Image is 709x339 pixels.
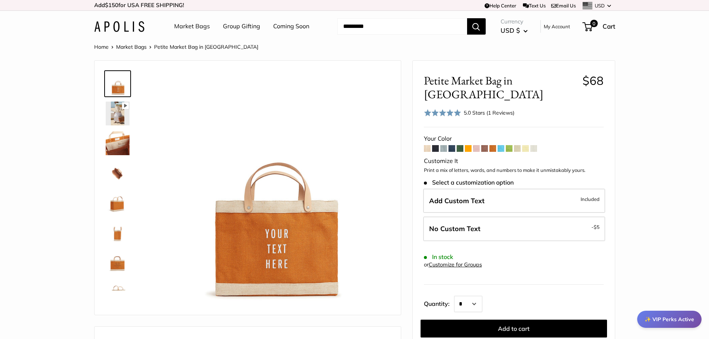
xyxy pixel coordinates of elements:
[424,74,577,101] span: Petite Market Bag in [GEOGRAPHIC_DATA]
[94,42,258,52] nav: Breadcrumb
[154,44,258,50] span: Petite Market Bag in [GEOGRAPHIC_DATA]
[594,224,600,230] span: $5
[116,44,147,50] a: Market Bags
[424,133,604,144] div: Your Color
[581,195,600,204] span: Included
[423,217,605,241] label: Leave Blank
[94,21,144,32] img: Apolis
[424,167,604,174] p: Print a mix of letters, words, and numbers to make it unmistakably yours.
[467,18,486,35] button: Search
[424,156,604,167] div: Customize It
[104,100,131,127] a: Petite Market Bag in Cognac
[106,72,130,96] img: Petite Market Bag in Cognac
[421,320,607,338] button: Add to cart
[424,179,514,186] span: Select a customization option
[551,3,576,9] a: Email Us
[464,109,514,117] div: 5.0 Stars (1 Reviews)
[423,189,605,213] label: Add Custom Text
[501,25,528,36] button: USD $
[485,3,516,9] a: Help Center
[106,102,130,125] img: Petite Market Bag in Cognac
[104,249,131,276] a: Petite Market Bag in Cognac
[223,21,260,32] a: Group Gifting
[590,20,597,27] span: 0
[94,44,109,50] a: Home
[174,21,210,32] a: Market Bags
[603,22,615,30] span: Cart
[106,250,130,274] img: Petite Market Bag in Cognac
[104,279,131,306] a: Petite Market Bag in Cognac
[424,253,453,260] span: In stock
[591,223,600,231] span: -
[429,224,480,233] span: No Custom Text
[104,160,131,186] a: Petite Market Bag in Cognac
[544,22,570,31] a: My Account
[424,107,515,118] div: 5.0 Stars (1 Reviews)
[583,20,615,32] a: 0 Cart
[106,221,130,244] img: Petite Market Bag in Cognac
[106,280,130,304] img: Petite Market Bag in Cognac
[595,3,605,9] span: USD
[105,1,118,9] span: $150
[337,18,467,35] input: Search...
[104,70,131,97] a: Petite Market Bag in Cognac
[106,131,130,155] img: Petite Market Bag in Cognac
[429,261,482,268] a: Customize for Groups
[637,311,702,328] div: ✨ VIP Perks Active
[429,196,485,205] span: Add Custom Text
[424,260,482,270] div: or
[104,130,131,157] a: Petite Market Bag in Cognac
[501,26,520,34] span: USD $
[273,21,309,32] a: Coming Soon
[501,16,528,27] span: Currency
[104,189,131,216] a: Petite Market Bag in Cognac
[154,72,390,307] img: Petite Market Bag in Cognac
[523,3,546,9] a: Text Us
[106,191,130,215] img: Petite Market Bag in Cognac
[104,219,131,246] a: Petite Market Bag in Cognac
[582,73,604,88] span: $68
[424,294,454,312] label: Quantity:
[106,161,130,185] img: Petite Market Bag in Cognac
